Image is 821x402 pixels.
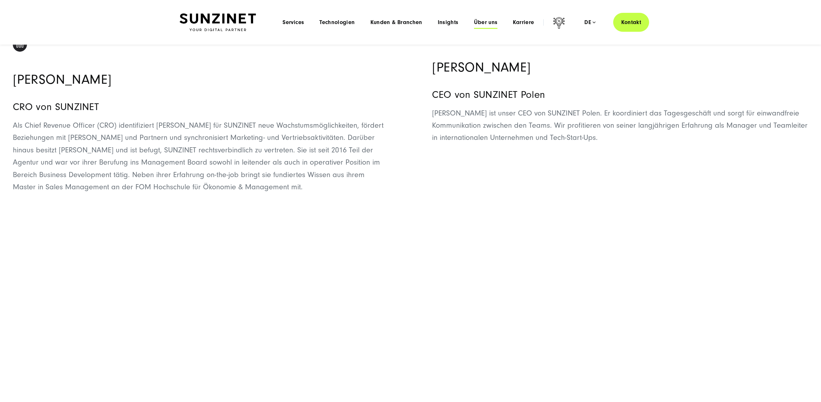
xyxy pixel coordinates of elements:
[432,60,808,76] h2: [PERSON_NAME]
[513,19,534,26] a: Karriere
[474,19,498,26] a: Über uns
[13,38,27,52] img: linkedin-black
[584,19,596,26] div: de
[180,13,256,31] img: SUNZINET Full Service Digital Agentur
[13,121,384,191] span: Als Chief Revenue Officer (CRO) identifiziert [PERSON_NAME] für SUNZINET neue Wachstumsmöglichkei...
[613,13,649,32] a: Kontakt
[432,89,808,101] h3: CEO von SUNZINET Polen
[13,38,27,58] a: linkedin-black
[432,109,808,142] span: [PERSON_NAME] ist unser CEO von SUNZINET Polen. Er koordiniert das Tagesgeschäft und sorgt für ei...
[432,26,446,46] a: linkedin-black
[370,19,422,26] a: Kunden & Branchen
[319,19,355,26] a: Technologien
[283,19,304,26] a: Services
[13,72,389,88] h2: [PERSON_NAME]
[438,19,459,26] a: Insights
[13,101,389,113] h3: CRO von SUNZINET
